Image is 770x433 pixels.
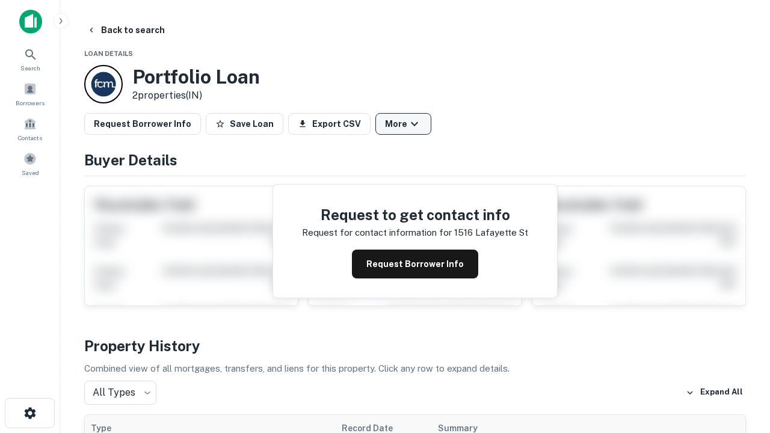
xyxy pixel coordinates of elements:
span: Loan Details [84,50,133,57]
h4: Request to get contact info [302,204,528,226]
a: Contacts [4,112,57,145]
button: Request Borrower Info [84,113,201,135]
span: Saved [22,168,39,177]
a: Search [4,43,57,75]
button: Expand All [683,384,746,402]
h4: Property History [84,335,746,357]
button: Save Loan [206,113,283,135]
span: Search [20,63,40,73]
img: capitalize-icon.png [19,10,42,34]
p: 1516 lafayette st [454,226,528,240]
button: Back to search [82,19,170,41]
button: Request Borrower Info [352,250,478,278]
iframe: Chat Widget [710,298,770,356]
h4: Buyer Details [84,149,746,171]
a: Borrowers [4,78,57,110]
button: More [375,113,431,135]
h3: Portfolio Loan [132,66,260,88]
span: Contacts [18,133,42,143]
span: Borrowers [16,98,45,108]
p: 2 properties (IN) [132,88,260,103]
p: Request for contact information for [302,226,452,240]
a: Saved [4,147,57,180]
p: Combined view of all mortgages, transfers, and liens for this property. Click any row to expand d... [84,361,746,376]
button: Export CSV [288,113,371,135]
div: All Types [84,381,156,405]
